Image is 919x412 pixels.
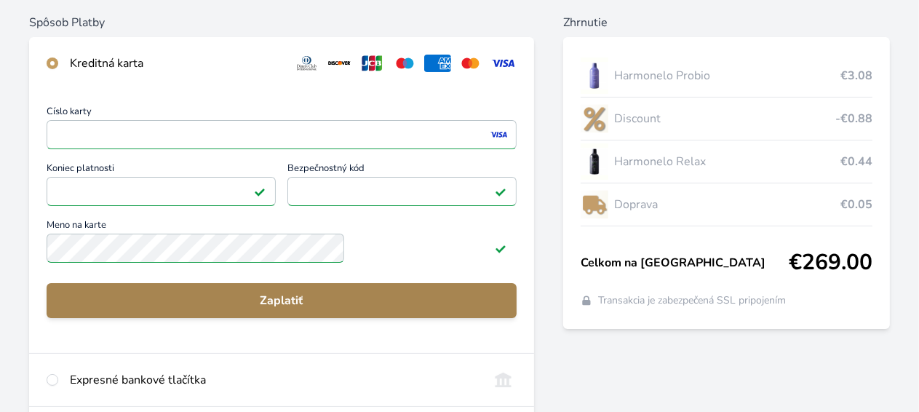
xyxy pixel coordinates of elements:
[457,55,484,72] img: mc.svg
[254,186,266,197] img: Pole je platné
[614,196,840,213] span: Doprava
[53,181,269,202] iframe: Iframe pre deň vypršania platnosti
[287,164,517,177] span: Bezpečnostný kód
[47,283,517,318] button: Zaplatiť
[294,181,510,202] iframe: Iframe pre bezpečnostný kód
[293,55,320,72] img: diners.svg
[424,55,451,72] img: amex.svg
[495,242,506,254] img: Pole je platné
[495,186,506,197] img: Pole je platné
[614,110,835,127] span: Discount
[58,292,505,309] span: Zaplatiť
[614,67,840,84] span: Harmonelo Probio
[70,55,282,72] div: Kreditná karta
[490,371,517,389] img: onlineBanking_SK.svg
[563,14,890,31] h6: Zhrnutie
[489,128,509,141] img: visa
[47,234,344,263] input: Meno na kartePole je platné
[581,254,789,272] span: Celkom na [GEOGRAPHIC_DATA]
[53,124,510,145] iframe: Iframe pre číslo karty
[581,58,608,94] img: CLEAN_PROBIO_se_stinem_x-lo.jpg
[581,186,608,223] img: delivery-lo.png
[29,14,534,31] h6: Spôsob Platby
[598,293,786,308] span: Transakcia je zabezpečená SSL pripojením
[70,371,478,389] div: Expresné bankové tlačítka
[840,196,872,213] span: €0.05
[581,143,608,180] img: CLEAN_RELAX_se_stinem_x-lo.jpg
[47,221,517,234] span: Meno na karte
[326,55,353,72] img: discover.svg
[359,55,386,72] img: jcb.svg
[391,55,418,72] img: maestro.svg
[840,153,872,170] span: €0.44
[835,110,872,127] span: -€0.88
[789,250,872,276] span: €269.00
[840,67,872,84] span: €3.08
[581,100,608,137] img: discount-lo.png
[490,55,517,72] img: visa.svg
[47,107,517,120] span: Číslo karty
[47,164,276,177] span: Koniec platnosti
[614,153,840,170] span: Harmonelo Relax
